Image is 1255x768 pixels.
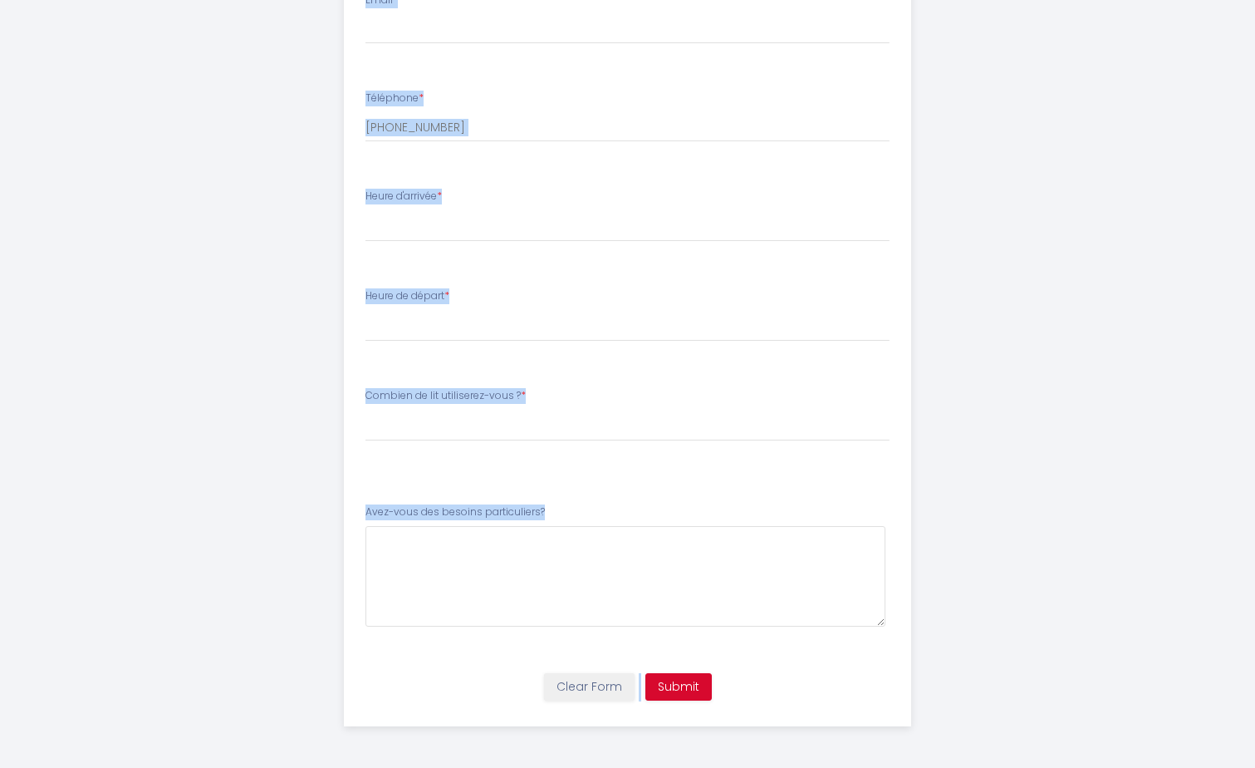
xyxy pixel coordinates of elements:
label: Heure d'arrivée [365,189,442,204]
label: Avez-vous des besoins particuliers? [365,505,545,520]
button: Clear Form [544,673,635,702]
label: Heure de départ [365,288,449,304]
label: Combien de lit utiliserez-vous ? [365,388,526,404]
label: Téléphone [365,91,424,106]
button: Submit [645,673,712,702]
